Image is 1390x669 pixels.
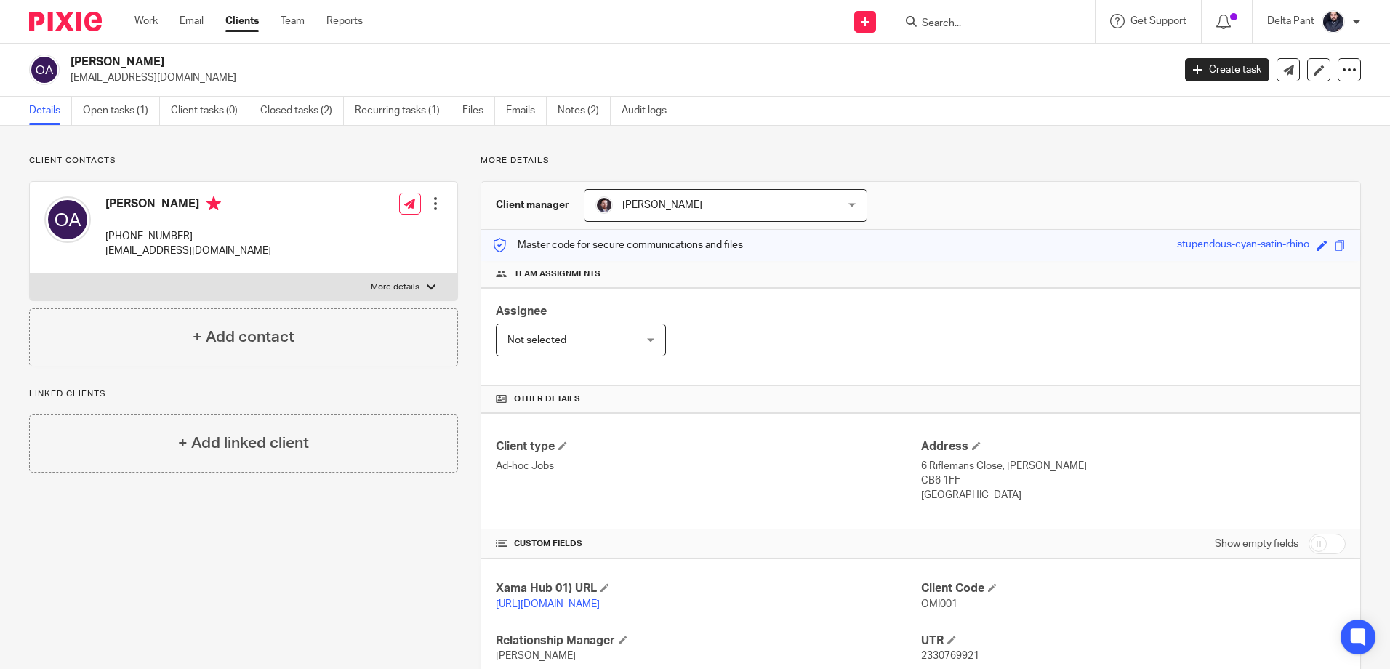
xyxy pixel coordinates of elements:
a: Reports [326,14,363,28]
div: stupendous-cyan-satin-rhino [1177,237,1309,254]
span: Team assignments [514,268,600,280]
h4: + Add linked client [178,432,309,454]
p: Client contacts [29,155,458,167]
img: svg%3E [29,55,60,85]
a: Team [281,14,305,28]
input: Search [920,17,1051,31]
span: Assignee [496,305,547,317]
img: Capture.PNG [595,196,613,214]
span: Other details [514,393,580,405]
p: [EMAIL_ADDRESS][DOMAIN_NAME] [105,244,271,258]
img: svg%3E [44,196,91,243]
span: Get Support [1130,16,1186,26]
p: More details [371,281,419,293]
a: Files [462,97,495,125]
a: Client tasks (0) [171,97,249,125]
a: Details [29,97,72,125]
h4: [PERSON_NAME] [105,196,271,215]
a: Emails [506,97,547,125]
h4: CUSTOM FIELDS [496,538,920,550]
a: Audit logs [622,97,678,125]
p: [PHONE_NUMBER] [105,229,271,244]
h4: + Add contact [193,326,294,348]
a: Closed tasks (2) [260,97,344,125]
a: Open tasks (1) [83,97,160,125]
h4: Xama Hub 01) URL [496,581,920,596]
p: [GEOGRAPHIC_DATA] [921,488,1346,502]
i: Primary [206,196,221,211]
h4: Relationship Manager [496,633,920,649]
h3: Client manager [496,198,569,212]
p: [EMAIL_ADDRESS][DOMAIN_NAME] [71,71,1163,85]
p: CB6 1FF [921,473,1346,488]
span: [PERSON_NAME] [622,200,702,210]
a: Email [180,14,204,28]
a: Clients [225,14,259,28]
label: Show empty fields [1215,537,1298,551]
img: dipesh-min.jpg [1322,10,1345,33]
h2: [PERSON_NAME] [71,55,944,70]
h4: UTR [921,633,1346,649]
a: Recurring tasks (1) [355,97,451,125]
a: Create task [1185,58,1269,81]
span: OMI001 [921,599,957,609]
a: [URL][DOMAIN_NAME] [496,599,600,609]
span: [PERSON_NAME] [496,651,576,661]
h4: Client type [496,439,920,454]
p: Delta Pant [1267,14,1314,28]
h4: Client Code [921,581,1346,596]
img: Pixie [29,12,102,31]
h4: Address [921,439,1346,454]
p: More details [481,155,1361,167]
p: 6 Riflemans Close, [PERSON_NAME] [921,459,1346,473]
span: 2330769921 [921,651,979,661]
a: Notes (2) [558,97,611,125]
p: Linked clients [29,388,458,400]
a: Work [134,14,158,28]
p: Ad-hoc Jobs [496,459,920,473]
p: Master code for secure communications and files [492,238,743,252]
span: Not selected [507,335,566,345]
